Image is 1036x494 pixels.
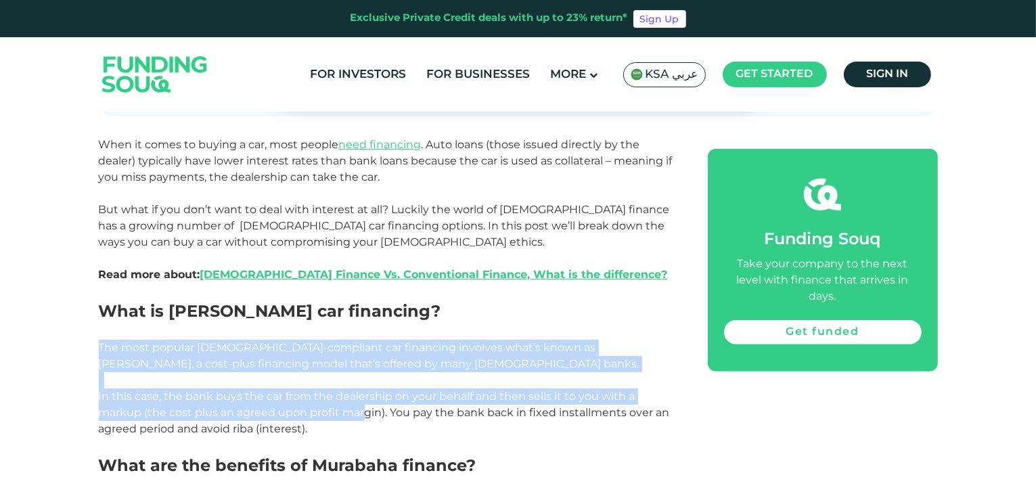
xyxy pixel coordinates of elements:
a: Sign in [844,62,931,87]
a: For Investors [307,64,410,86]
img: Logo [89,41,221,109]
span: Sign in [866,69,908,79]
span: But what if you don’t want to deal with interest at all? Luckily the world of [DEMOGRAPHIC_DATA] ... [99,203,670,281]
img: fsicon [804,176,841,213]
span: More [551,69,587,81]
span: What are the benefits of Murabaha finance? [99,455,476,475]
a: need financing [339,138,422,151]
span: Get started [736,69,813,79]
img: SA Flag [631,68,643,81]
span: Funding Souq [765,232,881,248]
a: For Businesses [424,64,534,86]
span: What is [PERSON_NAME] car financing? [99,301,441,321]
a: Get funded [724,320,922,344]
span: KSA عربي [646,67,698,83]
strong: Read more about: [99,268,668,281]
span: The most popular [DEMOGRAPHIC_DATA]-compliant car financing involves what’s known as [PERSON_NAME... [99,341,639,370]
div: Take your company to the next level with finance that arrives in days. [724,256,922,305]
span: In this case, the bank buys the car from the dealership on your behalf and then sells it to you w... [99,390,670,435]
a: Sign Up [633,10,686,28]
a: [DEMOGRAPHIC_DATA] Finance Vs. Conventional Finance, What is the difference? [200,268,668,281]
div: Exclusive Private Credit deals with up to 23% return* [351,11,628,26]
span: When it comes to buying a car, most people . Auto loans (those issued directly by the dealer) typ... [99,138,673,183]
